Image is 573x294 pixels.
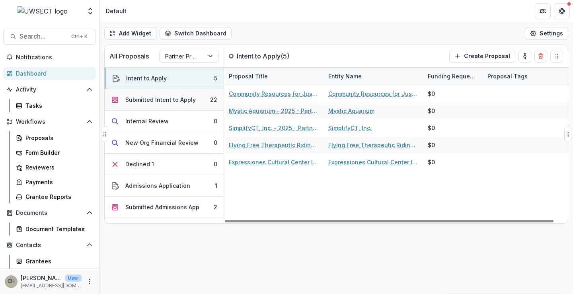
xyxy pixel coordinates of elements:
[101,126,108,142] button: Drag
[70,32,89,41] div: Ctrl + K
[229,141,319,149] a: Flying Free Therapeutic Riding Center, Inc. - 2025 - Partner Program Intent to Apply
[214,203,217,211] div: 2
[21,282,82,289] p: [EMAIL_ADDRESS][DOMAIN_NAME]
[214,138,217,147] div: 0
[125,181,190,190] div: Admissions Application
[16,86,83,93] span: Activity
[125,117,169,125] div: Internal Review
[3,115,96,128] button: Open Workflows
[25,101,90,110] div: Tasks
[18,6,68,16] img: UWSECT logo
[449,50,515,62] button: Create Proposal
[423,68,483,85] div: Funding Requested
[483,72,532,80] div: Proposal Tags
[328,158,418,166] a: Expressiones Cultural Center Inc
[105,175,224,197] button: Admissions Application1
[428,141,435,149] div: $0
[105,154,224,175] button: Declined 10
[105,68,224,89] button: Intent to Apply5
[214,160,217,168] div: 0
[25,257,90,265] div: Grantees
[13,99,96,112] a: Tasks
[328,141,418,149] a: Flying Free Therapeutic Riding Center, Inc.
[324,68,423,85] div: Entity Name
[214,74,217,82] div: 5
[85,3,96,19] button: Open entity switcher
[105,197,224,218] button: Submitted Admissions App2
[534,50,547,62] button: Delete card
[16,119,83,125] span: Workflows
[224,72,273,80] div: Proposal Title
[103,5,130,17] nav: breadcrumb
[13,146,96,159] a: Form Builder
[237,51,296,61] p: Intent to Apply ( 5 )
[16,54,93,61] span: Notifications
[105,132,224,154] button: New Org Financial Review0
[65,275,82,282] p: User
[564,126,571,142] button: Drag
[105,89,224,111] button: Submitted Intent to Apply22
[229,158,319,166] a: Expressiones Cultural Center Inc - 2025 - Partner Program Intent to Apply
[428,124,435,132] div: $0
[518,50,531,62] button: toggle-assigned-to-me
[535,3,551,19] button: Partners
[550,50,563,62] button: Drag
[8,279,15,284] div: Carli Herz
[16,210,83,216] span: Documents
[3,206,96,219] button: Open Documents
[105,111,224,132] button: Internal Review0
[224,68,324,85] div: Proposal Title
[25,225,90,233] div: Document Templates
[3,239,96,251] button: Open Contacts
[21,274,62,282] p: [PERSON_NAME]
[13,190,96,203] a: Grantee Reports
[210,95,217,104] div: 22
[160,27,232,40] button: Switch Dashboard
[554,3,570,19] button: Get Help
[126,74,167,82] div: Intent to Apply
[13,255,96,268] a: Grantees
[13,131,96,144] a: Proposals
[428,90,435,98] div: $0
[229,107,319,115] a: Mystic Aquarium - 2025 - Partner Program Intent to Apply
[125,203,199,211] div: Submitted Admissions App
[328,90,418,98] a: Community Resources for Justice
[214,117,217,125] div: 0
[125,138,199,147] div: New Org Financial Review
[428,107,435,115] div: $0
[125,95,196,104] div: Submitted Intent to Apply
[25,148,90,157] div: Form Builder
[25,134,90,142] div: Proposals
[3,29,96,45] button: Search...
[25,163,90,171] div: Reviewers
[3,51,96,64] button: Notifications
[324,72,366,80] div: Entity Name
[525,27,568,40] button: Settings
[328,107,374,115] a: Mystic Aquarium
[16,242,83,249] span: Contacts
[428,158,435,166] div: $0
[423,72,483,80] div: Funding Requested
[125,160,154,168] div: Declined 1
[106,7,127,15] div: Default
[19,33,66,40] span: Search...
[215,181,217,190] div: 1
[25,178,90,186] div: Payments
[3,67,96,80] a: Dashboard
[104,27,156,40] button: Add Widget
[109,51,149,61] p: All Proposals
[16,69,90,78] div: Dashboard
[328,124,372,132] a: SimplifyCT, Inc.
[25,193,90,201] div: Grantee Reports
[13,161,96,174] a: Reviewers
[85,277,94,286] button: More
[229,90,319,98] a: Community Resources for Justice - 2025 - Partner Program Intent to Apply
[13,222,96,236] a: Document Templates
[3,83,96,96] button: Open Activity
[229,124,319,132] a: SimplifyCT, Inc. - 2025 - Partner Program Intent to Apply
[13,175,96,189] a: Payments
